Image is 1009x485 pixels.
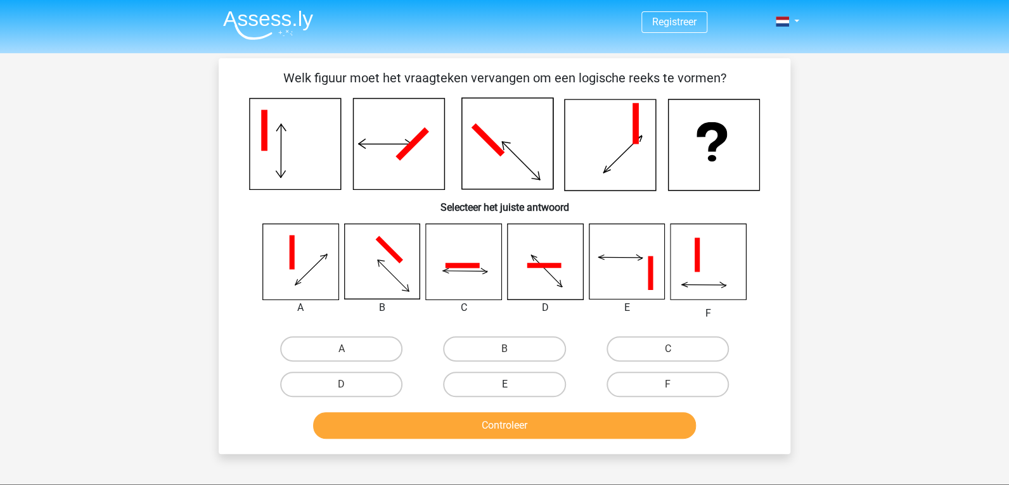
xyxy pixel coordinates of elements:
p: Welk figuur moet het vraagteken vervangen om een logische reeks te vormen? [239,68,770,87]
label: B [443,336,565,362]
label: F [607,372,729,397]
a: Registreer [652,16,697,28]
button: Controleer [313,412,697,439]
div: A [253,300,349,315]
div: D [498,300,593,315]
label: E [443,372,565,397]
div: E [579,300,675,315]
h6: Selecteer het juiste antwoord [239,191,770,213]
div: F [660,306,756,321]
div: C [416,300,511,315]
label: A [280,336,402,362]
label: C [607,336,729,362]
label: D [280,372,402,397]
img: Assessly [223,10,313,40]
div: B [335,300,430,315]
